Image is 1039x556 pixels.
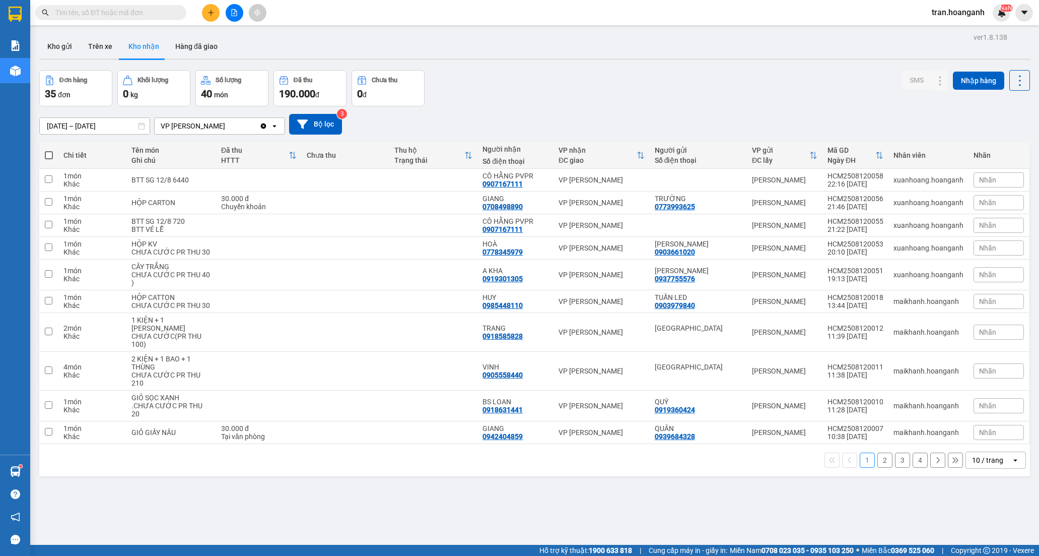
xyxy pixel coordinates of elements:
[63,203,121,211] div: Khác
[482,172,548,180] div: CÔ HẰNG PVPR
[482,406,523,414] div: 0918631441
[131,293,211,301] div: HỘP CATTON
[752,402,817,410] div: [PERSON_NAME]
[979,176,996,184] span: Nhãn
[63,217,121,225] div: 1 món
[827,217,883,225] div: HCM2508120055
[979,199,996,207] span: Nhãn
[979,244,996,252] span: Nhãn
[559,271,645,279] div: VP [PERSON_NAME]
[752,328,817,336] div: [PERSON_NAME]
[482,203,523,211] div: 0708498890
[214,91,228,99] span: món
[655,203,695,211] div: 0773993625
[216,77,241,84] div: Số lượng
[482,240,548,248] div: HOÀ
[655,398,742,406] div: QUÝ
[827,371,883,379] div: 11:38 [DATE]
[63,195,121,203] div: 1 món
[655,293,742,301] div: TUẤN LED
[827,433,883,441] div: 10:38 [DATE]
[589,546,632,554] strong: 1900 633 818
[117,70,190,106] button: Khối lượng0kg
[827,240,883,248] div: HCM2508120053
[655,433,695,441] div: 0939684328
[221,203,297,211] div: Chuyển khoản
[893,151,963,159] div: Nhân viên
[40,118,150,134] input: Select a date range.
[482,332,523,340] div: 0918585828
[45,88,56,100] span: 35
[1020,8,1029,17] span: caret-down
[63,172,121,180] div: 1 món
[207,9,215,16] span: plus
[482,275,523,283] div: 0919301305
[63,240,121,248] div: 1 món
[11,535,20,544] span: message
[827,156,875,164] div: Ngày ĐH
[979,328,996,336] span: Nhãn
[827,225,883,233] div: 21:22 [DATE]
[63,248,121,256] div: Khác
[860,453,875,468] button: 1
[482,180,523,188] div: 0907167111
[63,406,121,414] div: Khác
[893,244,963,252] div: xuanhoang.hoanganh
[827,248,883,256] div: 20:10 [DATE]
[131,146,211,154] div: Tên món
[482,424,548,433] div: GIANG
[974,151,1024,159] div: Nhãn
[482,293,548,301] div: HUY
[640,545,641,556] span: |
[979,402,996,410] span: Nhãn
[827,203,883,211] div: 21:46 [DATE]
[655,363,742,371] div: MILANO
[482,267,548,275] div: A KHA
[752,156,809,164] div: ĐC lấy
[482,225,523,233] div: 0907167111
[827,195,883,203] div: HCM2508120056
[827,293,883,301] div: HCM2508120018
[655,240,742,248] div: SỸ VÂN
[979,428,996,437] span: Nhãn
[482,398,548,406] div: BS LOAN
[559,244,645,252] div: VP [PERSON_NAME]
[315,91,319,99] span: đ
[482,195,548,203] div: GIANG
[893,176,963,184] div: xuanhoang.hoanganh
[63,371,121,379] div: Khác
[221,156,289,164] div: HTTT
[80,34,120,58] button: Trên xe
[161,121,225,131] div: VP [PERSON_NAME]
[730,545,854,556] span: Miền Nam
[39,34,80,58] button: Kho gửi
[11,512,20,522] span: notification
[131,271,211,287] div: CHƯA CƯỚC PR THU 40 )
[979,367,996,375] span: Nhãn
[226,121,227,131] input: Selected VP Phan Rang.
[827,363,883,371] div: HCM2508120011
[482,324,548,332] div: TRANG
[357,88,363,100] span: 0
[893,328,963,336] div: maikhanh.hoanganh
[997,8,1006,17] img: icon-new-feature
[131,316,211,332] div: 1 KIỆN + 1 THÙNG CATTON
[221,433,297,441] div: Tại văn phòng
[893,199,963,207] div: xuanhoang.hoanganh
[63,151,121,159] div: Chi tiết
[10,66,21,76] img: warehouse-icon
[752,244,817,252] div: [PERSON_NAME]
[131,371,211,387] div: CHƯA CƯỚC PR THU 210
[231,9,238,16] span: file-add
[221,195,297,203] div: 30.000 đ
[559,199,645,207] div: VP [PERSON_NAME]
[752,271,817,279] div: [PERSON_NAME]
[249,4,266,22] button: aim
[63,301,121,310] div: Khác
[259,122,267,130] svg: Clear value
[42,9,49,16] span: search
[131,402,211,418] div: .CHƯA CƯỚC PR THU 20
[58,91,71,99] span: đơn
[893,402,963,410] div: maikhanh.hoanganh
[482,371,523,379] div: 0905558440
